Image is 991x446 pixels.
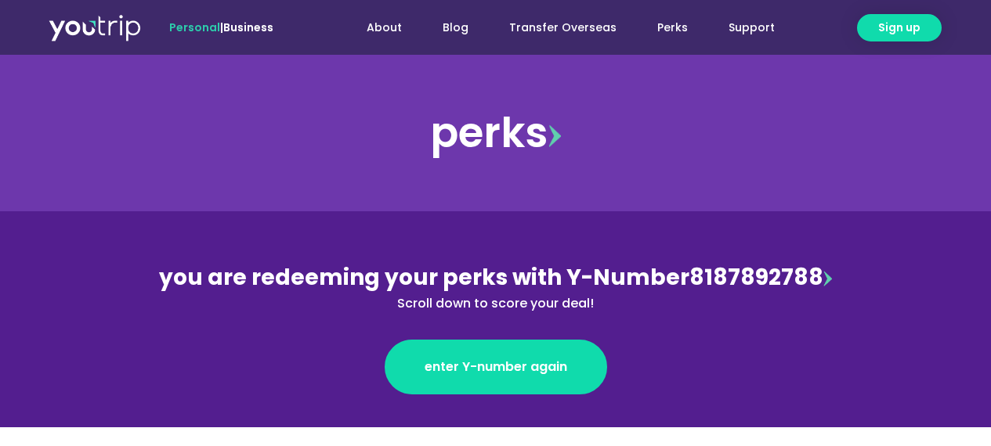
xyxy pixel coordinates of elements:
a: Transfer Overseas [489,13,637,42]
span: enter Y-number again [425,358,567,376]
nav: Menu [316,13,795,42]
a: About [346,13,422,42]
a: Sign up [857,14,942,41]
a: enter Y-number again [385,340,607,394]
a: Business [223,20,273,35]
span: Sign up [878,20,920,36]
a: Perks [637,13,708,42]
a: Blog [422,13,489,42]
div: 8187892788 [156,261,836,313]
span: Personal [169,20,220,35]
a: Support [708,13,795,42]
span: you are redeeming your perks with Y-Number [159,262,689,293]
div: Scroll down to score your deal! [156,294,836,313]
span: | [169,20,273,35]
